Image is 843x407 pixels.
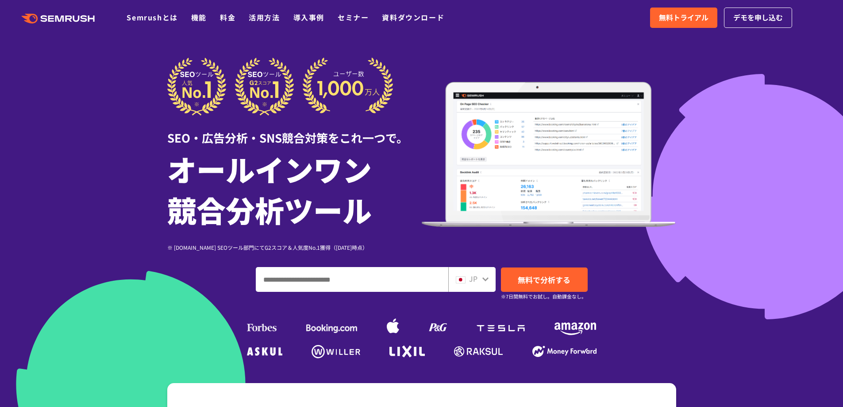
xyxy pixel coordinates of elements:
div: SEO・広告分析・SNS競合対策をこれ一つで。 [167,116,422,146]
a: 導入事例 [293,12,324,23]
a: 活用方法 [249,12,280,23]
a: 無料トライアル [650,8,717,28]
a: 資料ダウンロード [382,12,444,23]
a: 無料で分析する [501,267,588,292]
a: 機能 [191,12,207,23]
h1: オールインワン 競合分析ツール [167,148,422,230]
span: 無料トライアル [659,12,708,23]
a: Semrushとは [127,12,177,23]
span: デモを申し込む [733,12,783,23]
a: デモを申し込む [724,8,792,28]
div: ※ [DOMAIN_NAME] SEOツール部門にてG2スコア＆人気度No.1獲得（[DATE]時点） [167,243,422,252]
span: 無料で分析する [518,274,570,285]
input: ドメイン、キーワードまたはURLを入力してください [256,267,448,291]
small: ※7日間無料でお試し。自動課金なし。 [501,292,586,301]
span: JP [469,273,477,284]
a: 料金 [220,12,235,23]
a: セミナー [338,12,369,23]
